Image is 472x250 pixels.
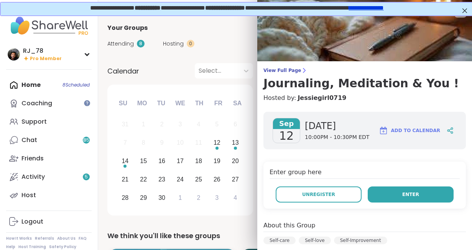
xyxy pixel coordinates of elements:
[172,135,189,151] div: Not available Wednesday, September 10th, 2025
[21,136,37,144] div: Chat
[177,137,184,148] div: 10
[191,190,207,206] div: Choose Thursday, October 2nd, 2025
[154,135,170,151] div: Not available Tuesday, September 9th, 2025
[158,156,165,166] div: 16
[179,193,182,203] div: 1
[375,121,444,140] button: Add to Calendar
[191,153,207,170] div: Choose Thursday, September 18th, 2025
[191,116,207,133] div: Not available Thursday, September 4th, 2025
[263,77,466,90] h3: Journaling, Meditation & You !
[6,149,92,168] a: Friends
[195,174,202,185] div: 25
[117,171,133,188] div: Choose Sunday, September 21st, 2025
[30,56,62,62] span: Pro Member
[177,156,184,166] div: 17
[276,186,362,203] button: Unregister
[227,171,243,188] div: Choose Saturday, September 27th, 2025
[122,119,128,129] div: 31
[209,116,225,133] div: Not available Friday, September 5th, 2025
[172,153,189,170] div: Choose Wednesday, September 17th, 2025
[229,95,246,112] div: Sa
[117,135,133,151] div: Not available Sunday, September 7th, 2025
[197,119,200,129] div: 4
[227,190,243,206] div: Choose Saturday, October 4th, 2025
[179,119,182,129] div: 3
[6,12,92,39] img: ShareWell Nav Logo
[402,191,419,198] span: Enter
[263,67,466,90] a: View Full PageJournaling, Meditation & You !
[116,115,244,207] div: month 2025-09
[263,93,466,103] h4: Hosted by:
[21,217,43,226] div: Logout
[305,120,369,132] span: [DATE]
[368,186,454,203] button: Enter
[154,171,170,188] div: Choose Tuesday, September 23rd, 2025
[232,137,239,148] div: 13
[334,237,387,244] div: Self-Improvement
[160,119,164,129] div: 2
[177,174,184,185] div: 24
[6,186,92,204] a: Host
[172,171,189,188] div: Choose Wednesday, September 24th, 2025
[153,95,169,112] div: Tu
[305,134,369,141] span: 10:00PM - 10:30PM EDT
[234,193,237,203] div: 4
[227,153,243,170] div: Choose Saturday, September 20th, 2025
[135,190,152,206] div: Choose Monday, September 29th, 2025
[299,237,331,244] div: Self-love
[263,237,296,244] div: Self-care
[135,116,152,133] div: Not available Monday, September 1st, 2025
[210,95,227,112] div: Fr
[234,119,237,129] div: 6
[209,190,225,206] div: Choose Friday, October 3rd, 2025
[191,95,208,112] div: Th
[227,116,243,133] div: Not available Saturday, September 6th, 2025
[21,154,44,163] div: Friends
[107,23,148,33] span: Your Groups
[215,193,219,203] div: 3
[135,135,152,151] div: Not available Monday, September 8th, 2025
[142,137,145,148] div: 8
[6,94,92,113] a: Coaching
[6,131,92,149] a: Chat85
[21,99,52,108] div: Coaching
[214,137,220,148] div: 12
[232,174,239,185] div: 27
[163,40,184,48] span: Hosting
[187,40,194,47] div: 0
[302,191,335,198] span: Unregister
[49,244,76,250] a: Safety Policy
[391,127,440,134] span: Add to Calendar
[279,129,294,143] span: 12
[84,100,90,106] iframe: Spotlight
[117,190,133,206] div: Choose Sunday, September 28th, 2025
[214,156,220,166] div: 19
[6,168,92,186] a: Activity5
[115,95,132,112] div: Su
[158,193,165,203] div: 30
[172,190,189,206] div: Choose Wednesday, October 1st, 2025
[154,116,170,133] div: Not available Tuesday, September 2nd, 2025
[209,135,225,151] div: Choose Friday, September 12th, 2025
[379,126,388,135] img: ShareWell Logomark
[57,236,76,241] a: About Us
[6,236,32,241] a: How It Works
[215,119,219,129] div: 5
[85,174,88,180] span: 5
[154,190,170,206] div: Choose Tuesday, September 30th, 2025
[23,47,62,55] div: RJ_78
[117,153,133,170] div: Choose Sunday, September 14th, 2025
[227,135,243,151] div: Choose Saturday, September 13th, 2025
[142,119,145,129] div: 1
[133,95,150,112] div: Mo
[21,173,45,181] div: Activity
[107,230,463,241] div: We think you'll like these groups
[209,153,225,170] div: Choose Friday, September 19th, 2025
[79,236,87,241] a: FAQ
[18,244,46,250] a: Host Training
[172,116,189,133] div: Not available Wednesday, September 3rd, 2025
[160,137,164,148] div: 9
[83,137,89,144] span: 85
[298,93,346,103] a: Jessiegirl0719
[21,191,36,199] div: Host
